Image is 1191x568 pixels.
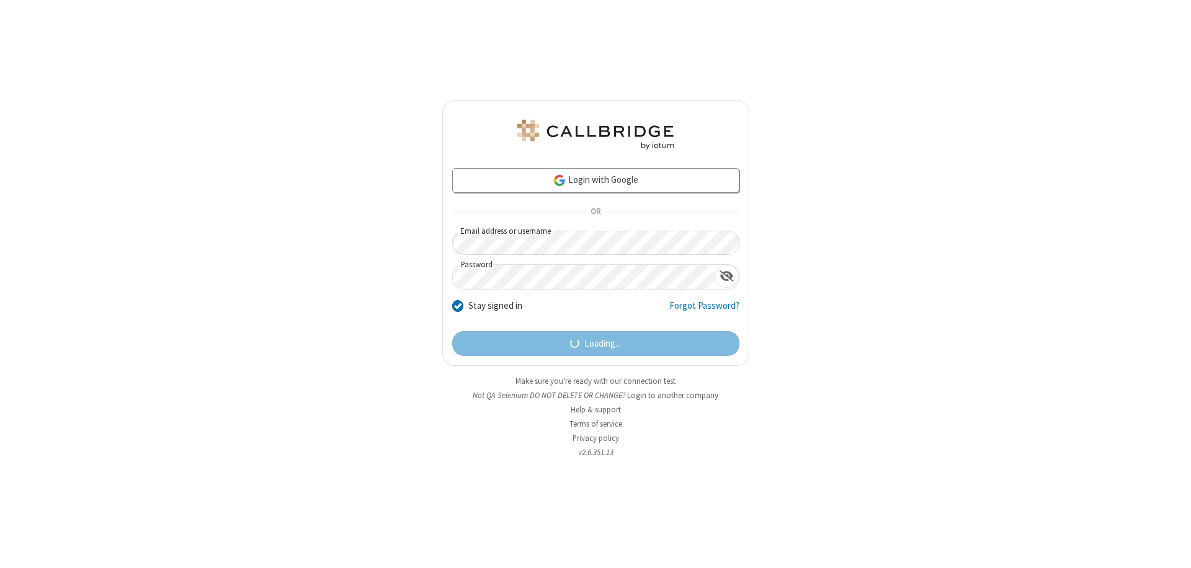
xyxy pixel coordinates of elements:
li: v2.6.351.13 [442,446,749,458]
a: Terms of service [569,419,622,429]
span: Loading... [584,337,621,351]
div: Show password [715,265,739,288]
input: Password [453,265,715,289]
button: Loading... [452,331,739,356]
button: Login to another company [627,389,718,401]
a: Make sure you're ready with our connection test [515,376,676,386]
span: OR [586,203,605,221]
a: Login with Google [452,168,739,193]
a: Help & support [571,404,621,415]
img: QA Selenium DO NOT DELETE OR CHANGE [515,120,676,149]
a: Privacy policy [573,433,619,443]
img: google-icon.png [553,174,566,187]
label: Stay signed in [468,299,522,313]
input: Email address or username [452,231,739,255]
li: Not QA Selenium DO NOT DELETE OR CHANGE? [442,389,749,401]
a: Forgot Password? [669,299,739,322]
